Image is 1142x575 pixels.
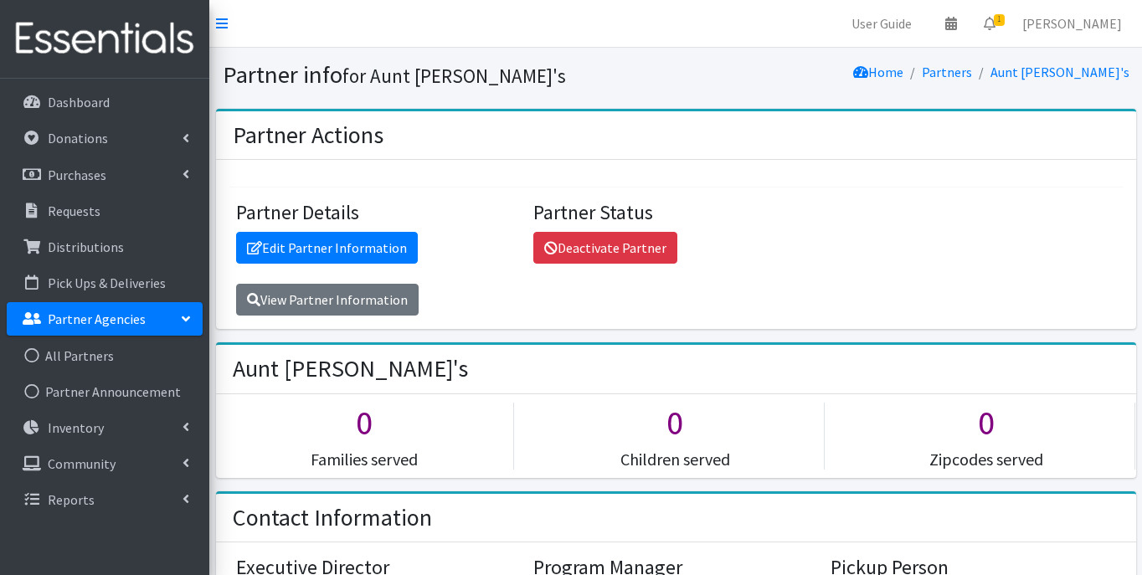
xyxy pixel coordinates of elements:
p: Purchases [48,167,106,183]
a: All Partners [7,339,203,372]
h4: Partner Status [533,201,818,225]
p: Dashboard [48,94,110,110]
p: Inventory [48,419,104,436]
p: Pick Ups & Deliveries [48,275,166,291]
h5: Zipcodes served [837,449,1134,470]
p: Requests [48,203,100,219]
a: Donations [7,121,203,155]
a: [PERSON_NAME] [1009,7,1135,40]
h1: 0 [216,403,513,443]
h2: Partner Actions [233,121,383,150]
a: Partner Announcement [7,375,203,408]
small: for Aunt [PERSON_NAME]'s [342,64,566,88]
a: Purchases [7,158,203,192]
p: Reports [48,491,95,508]
a: Deactivate Partner [533,232,677,264]
a: 1 [970,7,1009,40]
a: Community [7,447,203,480]
h5: Families served [216,449,513,470]
a: Inventory [7,411,203,444]
a: User Guide [838,7,925,40]
a: Reports [7,483,203,516]
h5: Children served [527,449,824,470]
p: Community [48,455,116,472]
a: Edit Partner Information [236,232,418,264]
h1: 0 [837,403,1134,443]
img: HumanEssentials [7,11,203,67]
h2: Aunt [PERSON_NAME]'s [233,355,468,383]
h1: 0 [527,403,824,443]
a: Home [853,64,903,80]
a: View Partner Information [236,284,419,316]
p: Distributions [48,239,124,255]
span: 1 [994,14,1005,26]
a: Partner Agencies [7,302,203,336]
a: Pick Ups & Deliveries [7,266,203,300]
a: Aunt [PERSON_NAME]'s [990,64,1129,80]
a: Distributions [7,230,203,264]
h1: Partner info [223,60,670,90]
h4: Partner Details [236,201,521,225]
a: Requests [7,194,203,228]
a: Partners [922,64,972,80]
p: Donations [48,130,108,146]
h2: Contact Information [233,504,432,532]
a: Dashboard [7,85,203,119]
p: Partner Agencies [48,311,146,327]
